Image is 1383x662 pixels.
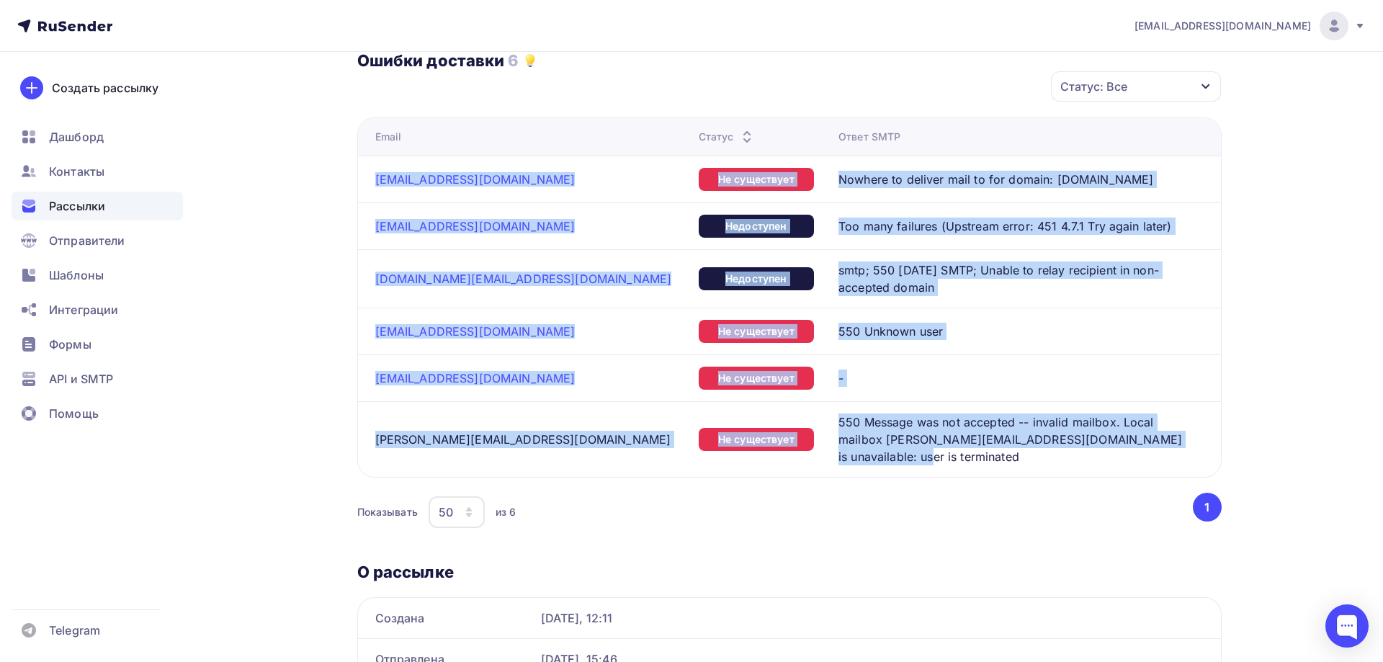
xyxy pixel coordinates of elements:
[496,505,516,519] div: из 6
[699,267,814,290] div: Недоступен
[375,172,576,187] a: [EMAIL_ADDRESS][DOMAIN_NAME]
[838,370,843,387] span: -
[52,79,158,97] div: Создать рассылку
[699,320,814,343] div: Не существует
[12,157,183,186] a: Контакты
[49,163,104,180] span: Контакты
[508,50,519,71] h3: 6
[12,192,183,220] a: Рассылки
[12,261,183,290] a: Шаблоны
[1193,493,1222,522] button: Go to page 1
[375,431,671,448] div: [PERSON_NAME][EMAIL_ADDRESS][DOMAIN_NAME]
[838,413,1187,465] span: 550 Message was not accepted -- invalid mailbox. Local mailbox [PERSON_NAME][EMAIL_ADDRESS][DOMAI...
[699,367,814,390] div: Не существует
[375,272,672,286] a: [DOMAIN_NAME][EMAIL_ADDRESS][DOMAIN_NAME]
[1134,12,1366,40] a: [EMAIL_ADDRESS][DOMAIN_NAME]
[699,215,814,238] div: Недоступен
[12,330,183,359] a: Формы
[375,219,576,233] a: [EMAIL_ADDRESS][DOMAIN_NAME]
[357,562,1222,582] h3: О рассылке
[375,324,576,339] a: [EMAIL_ADDRESS][DOMAIN_NAME]
[49,301,118,318] span: Интеграции
[1050,71,1222,102] button: Статус: Все
[428,496,485,529] button: 50
[838,261,1187,296] span: smtp; 550 [DATE] SMTP; Unable to relay recipient in non-accepted domain
[1190,493,1222,522] ul: Pagination
[357,50,505,71] h3: Ошибки доставки
[699,130,756,144] div: Статус
[541,609,1204,627] div: [DATE], 12:11
[439,504,453,521] div: 50
[838,171,1153,188] span: Nowhere to deliver mail to for domain: [DOMAIN_NAME]
[49,232,125,249] span: Отправители
[1060,78,1127,95] div: Статус: Все
[12,226,183,255] a: Отправители
[49,622,100,639] span: Telegram
[357,505,418,519] div: Показывать
[375,371,576,385] a: [EMAIL_ADDRESS][DOMAIN_NAME]
[838,323,943,340] span: 550 Unknown user
[49,267,104,284] span: Шаблоны
[699,168,814,191] div: Не существует
[375,130,402,144] div: Email
[838,218,1172,235] span: Too many failures (Upstream error: 451 4.7.1 Try again later)
[49,336,91,353] span: Формы
[1134,19,1311,33] span: [EMAIL_ADDRESS][DOMAIN_NAME]
[49,370,113,388] span: API и SMTP
[12,122,183,151] a: Дашборд
[375,609,529,627] div: Создана
[49,405,99,422] span: Помощь
[838,130,900,144] div: Ответ SMTP
[49,128,104,146] span: Дашборд
[49,197,105,215] span: Рассылки
[699,428,814,451] div: Не существует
